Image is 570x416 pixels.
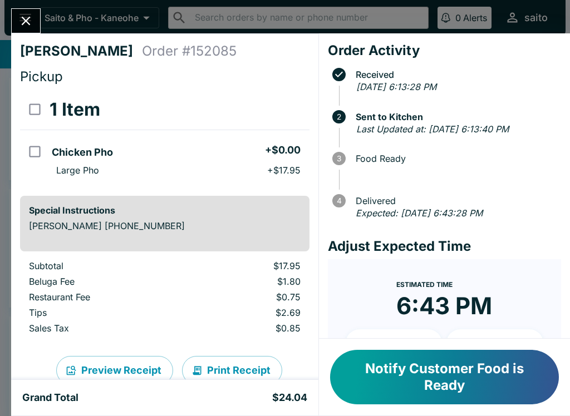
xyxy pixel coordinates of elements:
[350,112,561,122] span: Sent to Kitchen
[20,43,142,60] h4: [PERSON_NAME]
[20,68,63,85] span: Pickup
[196,276,300,287] p: $1.80
[56,165,99,176] p: Large Pho
[267,165,301,176] p: + $17.95
[350,196,561,206] span: Delivered
[29,260,178,271] p: Subtotal
[350,70,561,80] span: Received
[328,238,561,255] h4: Adjust Expected Time
[356,81,436,92] em: [DATE] 6:13:28 PM
[328,42,561,59] h4: Order Activity
[330,350,559,404] button: Notify Customer Food is Ready
[196,291,300,303] p: $0.75
[29,205,301,216] h6: Special Instructions
[446,329,543,357] button: + 20
[50,98,100,121] h3: 1 Item
[29,307,178,318] p: Tips
[52,146,113,159] h5: Chicken Pho
[337,154,341,163] text: 3
[22,391,78,404] h5: Grand Total
[29,323,178,334] p: Sales Tax
[56,356,173,385] button: Preview Receipt
[396,280,453,289] span: Estimated Time
[337,112,341,121] text: 2
[29,276,178,287] p: Beluga Fee
[346,329,443,357] button: + 10
[29,220,301,231] p: [PERSON_NAME] [PHONE_NUMBER]
[356,123,509,135] em: Last Updated at: [DATE] 6:13:40 PM
[356,207,483,219] em: Expected: [DATE] 6:43:28 PM
[350,153,561,164] span: Food Ready
[12,9,40,33] button: Close
[272,391,307,404] h5: $24.04
[29,291,178,303] p: Restaurant Fee
[20,90,309,187] table: orders table
[20,260,309,338] table: orders table
[196,307,300,318] p: $2.69
[196,323,300,334] p: $0.85
[336,196,341,205] text: 4
[142,43,237,60] h4: Order # 152085
[265,143,301,157] h5: + $0.00
[396,291,492,320] time: 6:43 PM
[182,356,282,385] button: Print Receipt
[196,260,300,271] p: $17.95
